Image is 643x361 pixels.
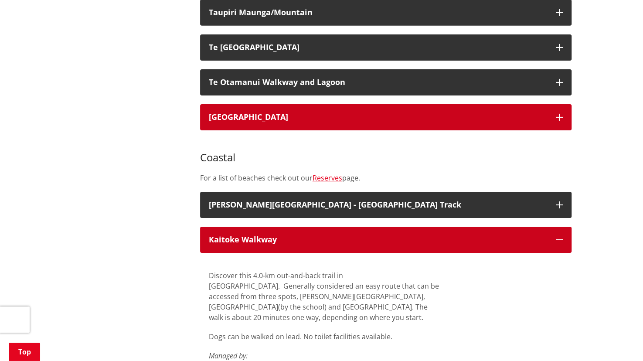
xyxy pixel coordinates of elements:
[313,173,342,183] a: Reserves
[603,324,634,356] iframe: Messenger Launcher
[200,139,572,164] h3: Coastal
[209,43,547,52] div: Te [GEOGRAPHIC_DATA]
[209,235,547,244] div: Kaitoke Walkway
[209,78,547,87] h3: Te Otamanui Walkway and Lagoon
[200,34,572,61] button: Te [GEOGRAPHIC_DATA]
[209,201,547,209] h3: [PERSON_NAME][GEOGRAPHIC_DATA] - [GEOGRAPHIC_DATA] Track
[9,343,40,361] a: Top
[200,69,572,95] button: Te Otamanui Walkway and Lagoon
[200,104,572,130] button: [GEOGRAPHIC_DATA]
[209,8,547,17] div: Taupiri Maunga/Mountain
[209,270,440,323] p: Discover this 4.0-km out-and-back trail in [GEOGRAPHIC_DATA]. Generally considered an easy route ...
[200,192,572,218] button: [PERSON_NAME][GEOGRAPHIC_DATA] - [GEOGRAPHIC_DATA] Track
[200,173,572,183] p: For a list of beaches check out our page.
[209,113,547,122] h3: [GEOGRAPHIC_DATA]
[209,331,440,342] p: Dogs can be walked on lead. No toilet facilities available.
[200,227,572,253] button: Kaitoke Walkway
[209,351,248,361] em: Managed by:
